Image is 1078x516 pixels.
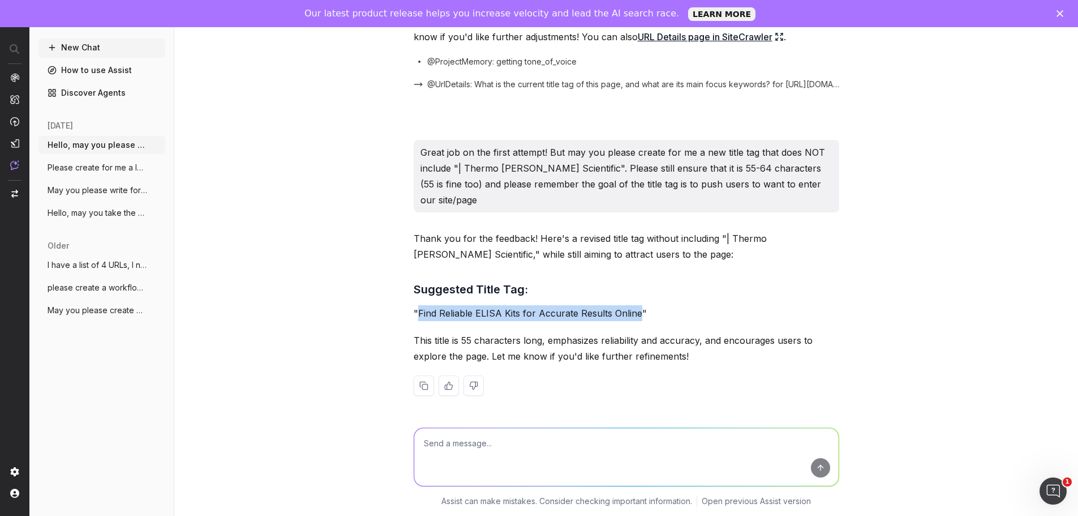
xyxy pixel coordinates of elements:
[1040,477,1067,505] iframe: Intercom live chat
[414,332,839,364] p: This title is 55 characters long, emphasizes reliability and accuracy, and encourages users to ex...
[38,256,165,274] button: I have a list of 4 URLs, I need you to p
[414,305,839,321] p: "Find Reliable ELISA Kits for Accurate Results Online"
[48,207,147,219] span: Hello, may you take the below title tag
[38,204,165,222] button: Hello, may you take the below title tag
[48,240,69,251] span: older
[48,282,147,293] span: please create a workflow to help me iden
[414,79,839,90] button: @UrlDetails: What is the current title tag of this page, and what are its main focus keywords? fo...
[38,159,165,177] button: Please create for me a longer meta descr
[10,73,19,82] img: Analytics
[10,139,19,148] img: Studio
[38,61,165,79] a: How to use Assist
[48,162,147,173] span: Please create for me a longer meta descr
[427,56,577,67] span: @ProjectMemory: getting tone_of_voice
[38,301,165,319] button: May you please create me a workflow to p
[10,160,19,170] img: Assist
[1063,477,1072,487] span: 1
[420,144,832,208] p: Great job on the first attempt! But may you please create for me a new title tag that does NOT in...
[441,496,692,507] p: Assist can make mistakes. Consider checking important information.
[427,79,839,90] span: @UrlDetails: What is the current title tag of this page, and what are its main focus keywords? fo...
[38,181,165,199] button: May you please write for me a meta descr
[38,84,165,102] a: Discover Agents
[304,8,679,19] div: Our latest product release helps you increase velocity and lead the AI search race.
[10,467,19,476] img: Setting
[414,280,839,298] h3: Suggested Title Tag:
[397,235,407,246] img: Botify assist logo
[702,496,811,507] a: Open previous Assist version
[638,29,784,45] a: URL Details page in SiteCrawler
[10,117,19,126] img: Activation
[48,185,147,196] span: May you please write for me a meta descr
[48,259,147,271] span: I have a list of 4 URLs, I need you to p
[1056,10,1068,17] div: Close
[48,120,73,131] span: [DATE]
[38,136,165,154] button: Hello, may you please create for me a ti
[414,231,839,262] p: Thank you for the feedback! Here's a revised title tag without including "| Thermo [PERSON_NAME] ...
[11,190,18,198] img: Switch project
[688,7,755,21] a: LEARN MORE
[38,39,165,57] button: New Chat
[10,489,19,498] img: My account
[48,139,147,151] span: Hello, may you please create for me a ti
[10,95,19,104] img: Intelligence
[48,305,147,316] span: May you please create me a workflow to p
[38,279,165,297] button: please create a workflow to help me iden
